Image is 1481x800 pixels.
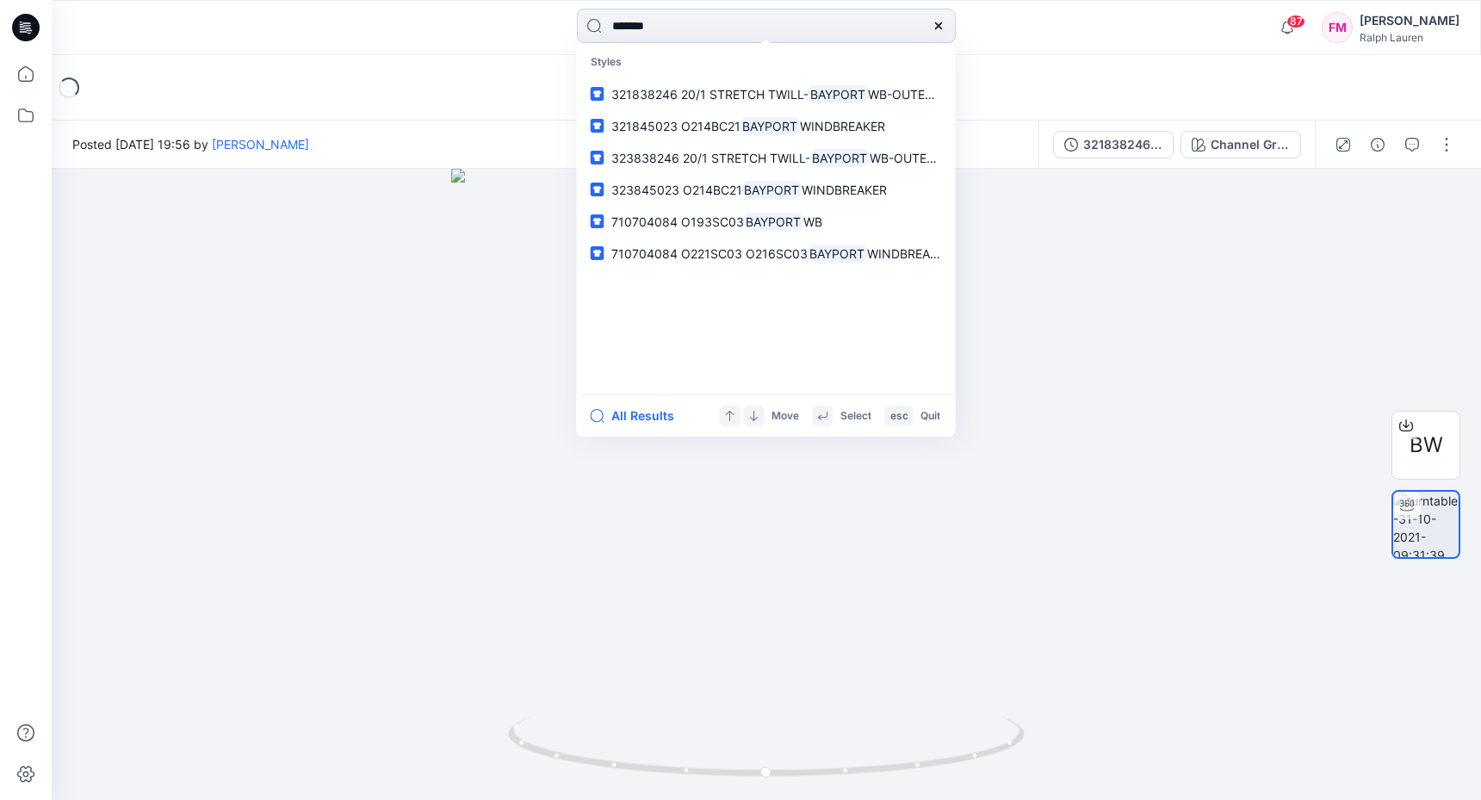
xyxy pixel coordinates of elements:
div: [PERSON_NAME] [1360,10,1459,31]
span: 321845023 O214BC21 [611,119,740,133]
button: All Results [591,406,685,426]
button: Details [1364,131,1391,158]
a: 323845023 O214BC21BAYPORTWINDBREAKER [580,174,952,206]
span: 710704084 O221SC03 O216SC03 [611,246,808,261]
mark: BAYPORT [809,84,869,104]
span: 710704084 O193SC03 [611,214,744,229]
span: WB-OUTERWEAR-JACKET [868,87,1017,102]
span: WB [803,214,822,229]
mark: BAYPORT [744,212,804,232]
span: BW [1410,430,1443,461]
span: 323845023 O214BC21 [611,183,742,197]
span: 321838246 20/1 STRETCH TWILL- [611,87,809,102]
span: WINDBREAKER [802,183,887,197]
div: 321838246 20/1 STRETCH TWILL-BAYPORT WB-OUTERWEAR-JACKET [1083,135,1162,154]
mark: BAYPORT [810,148,871,168]
button: Channel Grey [1180,131,1301,158]
a: 710704084 O193SC03BAYPORTWB [580,206,952,238]
a: 710704084 O221SC03 O216SC03BAYPORTWINDBREAKER (SOLID) [580,238,952,270]
span: WINDBREAKER (SOLID) [867,246,1001,261]
p: esc [890,407,908,425]
a: 321838246 20/1 STRETCH TWILL-BAYPORTWB-OUTERWEAR-JACKET [580,78,952,110]
a: 323838246 20/1 STRETCH TWILL-BAYPORTWB-OUTERWEAR-JACKET [580,142,952,174]
p: Styles [580,47,952,78]
span: Posted [DATE] 19:56 by [72,135,309,153]
p: Move [771,407,799,425]
p: Select [840,407,871,425]
mark: BAYPORT [740,116,801,136]
div: Ralph Lauren [1360,31,1459,44]
mark: BAYPORT [808,244,868,264]
span: 87 [1286,15,1305,28]
span: WINDBREAKER [800,119,885,133]
a: 321845023 O214BC21BAYPORTWINDBREAKER [580,110,952,142]
p: Quit [920,407,940,425]
span: WB-OUTERWEAR-JACKET [870,151,1019,165]
span: 323838246 20/1 STRETCH TWILL- [611,151,810,165]
a: [PERSON_NAME] [212,137,309,152]
div: Channel Grey [1211,135,1290,154]
img: turntable-31-10-2021-09:31:39 [1393,492,1459,557]
div: FM [1322,12,1353,43]
mark: BAYPORT [742,180,802,200]
button: 321838246 20/1 STRETCH TWILL-BAYPORT WB-OUTERWEAR-JACKET [1053,131,1174,158]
